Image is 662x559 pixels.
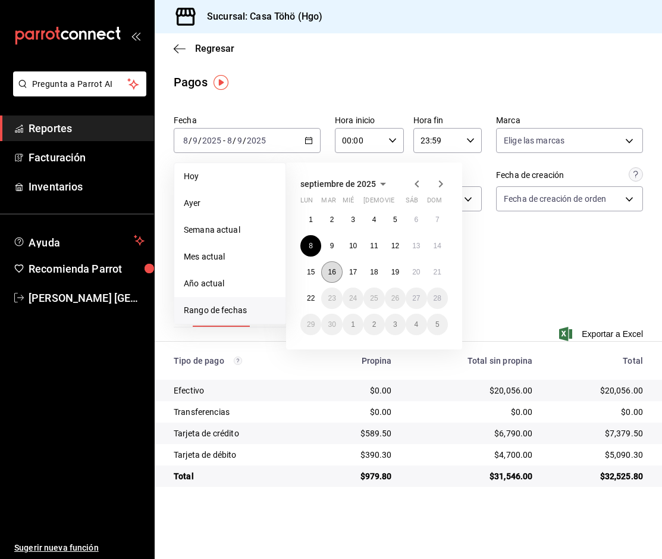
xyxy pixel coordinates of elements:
button: 14 de septiembre de 2025 [427,235,448,257]
label: Fecha [174,116,321,124]
span: / [243,136,246,145]
span: Sugerir nueva función [14,542,145,554]
button: 2 de septiembre de 2025 [321,209,342,230]
abbr: 5 de octubre de 2025 [435,320,440,329]
div: $979.80 [326,470,391,482]
abbr: 2 de septiembre de 2025 [330,216,334,224]
span: / [189,136,192,145]
span: Inventarios [29,179,145,195]
h3: Sucursal: Casa Töhö (Hgo) [197,10,322,24]
abbr: 21 de septiembre de 2025 [434,268,441,276]
abbr: miércoles [343,196,354,209]
abbr: 29 de septiembre de 2025 [307,320,315,329]
button: open_drawer_menu [131,31,140,40]
button: 9 de septiembre de 2025 [321,235,342,257]
abbr: 14 de septiembre de 2025 [434,242,441,250]
abbr: 9 de septiembre de 2025 [330,242,334,250]
abbr: 2 de octubre de 2025 [372,320,377,329]
div: $20,056.00 [551,385,643,396]
abbr: 17 de septiembre de 2025 [349,268,357,276]
div: Fecha de creación [496,169,564,182]
div: Pagos [174,73,208,91]
abbr: 24 de septiembre de 2025 [349,294,357,302]
div: $5,090.30 [551,449,643,461]
div: $6,790.00 [411,427,533,439]
button: 21 de septiembre de 2025 [427,261,448,283]
span: Semana actual [184,224,276,236]
button: 16 de septiembre de 2025 [321,261,342,283]
button: Exportar a Excel [561,327,643,341]
button: 1 de octubre de 2025 [343,314,363,335]
abbr: lunes [300,196,313,209]
span: [PERSON_NAME] [GEOGRAPHIC_DATA][PERSON_NAME] [29,290,145,306]
abbr: 5 de septiembre de 2025 [393,216,397,224]
abbr: 4 de octubre de 2025 [414,320,418,329]
label: Hora fin [413,116,482,124]
button: 22 de septiembre de 2025 [300,288,321,309]
abbr: 16 de septiembre de 2025 [328,268,335,276]
span: septiembre de 2025 [300,179,376,189]
label: Hora inicio [335,116,404,124]
abbr: domingo [427,196,442,209]
span: Mes actual [184,251,276,263]
div: Total sin propina [411,356,533,366]
button: Regresar [174,43,234,54]
abbr: sábado [406,196,418,209]
button: 13 de septiembre de 2025 [406,235,426,257]
div: $0.00 [411,406,533,418]
div: $20,056.00 [411,385,533,396]
button: 7 de septiembre de 2025 [427,209,448,230]
div: Tarjeta de débito [174,449,307,461]
svg: Los pagos realizados con Pay y otras terminales son montos brutos. [234,357,242,365]
span: Reportes [29,120,145,136]
span: Ayer [184,197,276,210]
span: Año actual [184,277,276,290]
div: $0.00 [326,406,391,418]
button: 5 de septiembre de 2025 [385,209,406,230]
div: Tipo de pago [174,356,307,366]
button: 10 de septiembre de 2025 [343,235,363,257]
button: septiembre de 2025 [300,177,390,191]
button: 3 de septiembre de 2025 [343,209,363,230]
button: 5 de octubre de 2025 [427,314,448,335]
label: Marca [496,116,643,124]
input: -- [183,136,189,145]
abbr: 22 de septiembre de 2025 [307,294,315,302]
abbr: 6 de septiembre de 2025 [414,216,418,224]
button: 4 de octubre de 2025 [406,314,426,335]
button: 30 de septiembre de 2025 [321,314,342,335]
button: 24 de septiembre de 2025 [343,288,363,309]
abbr: 11 de septiembre de 2025 [370,242,378,250]
div: Total [174,470,307,482]
abbr: jueves [363,196,434,209]
button: 3 de octubre de 2025 [385,314,406,335]
div: Propina [326,356,391,366]
img: Tooltip marker [214,75,228,90]
button: 20 de septiembre de 2025 [406,261,426,283]
abbr: 3 de octubre de 2025 [393,320,397,329]
abbr: 15 de septiembre de 2025 [307,268,315,276]
span: Recomienda Parrot [29,261,145,277]
button: 6 de septiembre de 2025 [406,209,426,230]
div: $0.00 [326,385,391,396]
button: 2 de octubre de 2025 [363,314,384,335]
div: Tarjeta de crédito [174,427,307,439]
span: Ayuda [29,233,129,248]
button: 12 de septiembre de 2025 [385,235,406,257]
button: 25 de septiembre de 2025 [363,288,384,309]
div: $32,525.80 [551,470,643,482]
div: $589.50 [326,427,391,439]
button: 15 de septiembre de 2025 [300,261,321,283]
abbr: 18 de septiembre de 2025 [370,268,378,276]
input: -- [192,136,198,145]
button: 4 de septiembre de 2025 [363,209,384,230]
abbr: 1 de octubre de 2025 [351,320,355,329]
input: ---- [246,136,266,145]
div: $390.30 [326,449,391,461]
span: / [198,136,202,145]
button: 1 de septiembre de 2025 [300,209,321,230]
button: 19 de septiembre de 2025 [385,261,406,283]
span: Rango de fechas [184,304,276,317]
abbr: 10 de septiembre de 2025 [349,242,357,250]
